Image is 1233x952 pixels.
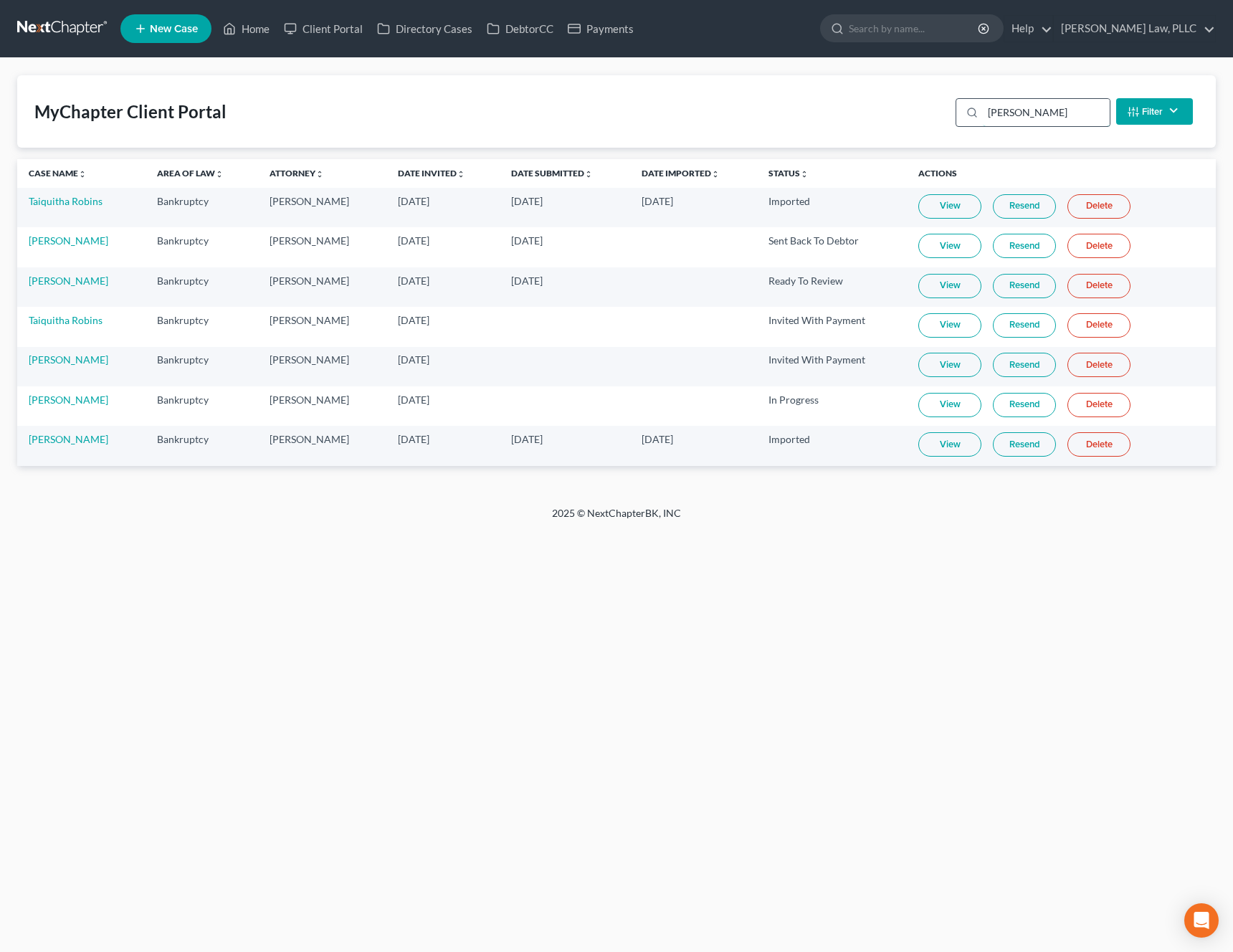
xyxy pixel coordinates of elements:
td: [PERSON_NAME] [258,347,386,386]
a: Date Importedunfold_more [642,168,720,178]
a: Taiquitha Robins [29,314,103,326]
th: Actions [907,159,1216,188]
a: Resend [993,313,1056,338]
td: Bankruptcy [146,426,258,465]
td: [PERSON_NAME] [258,426,386,465]
span: [DATE] [398,394,429,406]
a: View [918,194,981,219]
a: [PERSON_NAME] [29,234,108,247]
a: Delete [1067,194,1130,219]
i: unfold_more [457,170,465,178]
a: Delete [1067,313,1130,338]
a: Statusunfold_more [768,168,809,178]
a: [PERSON_NAME] [29,353,108,366]
div: 2025 © NextChapterBK, INC [208,506,1025,532]
span: [DATE] [642,433,673,445]
span: [DATE] [398,314,429,326]
a: View [918,234,981,258]
span: [DATE] [511,195,543,207]
a: View [918,353,981,377]
a: Resend [993,432,1056,457]
a: Area of Lawunfold_more [157,168,224,178]
i: unfold_more [584,170,593,178]
a: Resend [993,274,1056,298]
td: Bankruptcy [146,267,258,307]
span: [DATE] [511,275,543,287]
td: In Progress [757,386,907,426]
td: Sent Back To Debtor [757,227,907,267]
span: [DATE] [511,234,543,247]
a: Directory Cases [370,16,480,42]
a: Delete [1067,274,1130,298]
i: unfold_more [315,170,324,178]
span: [DATE] [398,195,429,207]
a: View [918,274,981,298]
div: MyChapter Client Portal [34,100,227,123]
input: Search by name... [849,15,980,42]
a: Delete [1067,353,1130,377]
td: [PERSON_NAME] [258,267,386,307]
a: Resend [993,234,1056,258]
span: [DATE] [398,234,429,247]
a: Attorneyunfold_more [270,168,324,178]
a: View [918,313,981,338]
a: DebtorCC [480,16,561,42]
a: Delete [1067,393,1130,417]
a: Taiquitha Robins [29,195,103,207]
a: Delete [1067,234,1130,258]
td: Imported [757,188,907,227]
i: unfold_more [711,170,720,178]
span: [DATE] [511,433,543,445]
a: View [918,393,981,417]
td: [PERSON_NAME] [258,386,386,426]
a: [PERSON_NAME] [29,275,108,287]
a: [PERSON_NAME] [29,433,108,445]
a: [PERSON_NAME] Law, PLLC [1054,16,1215,42]
td: Bankruptcy [146,227,258,267]
span: New Case [150,24,198,34]
td: [PERSON_NAME] [258,188,386,227]
span: [DATE] [398,433,429,445]
a: View [918,432,981,457]
a: Payments [561,16,641,42]
span: [DATE] [398,353,429,366]
span: [DATE] [642,195,673,207]
input: Search... [983,99,1110,126]
td: [PERSON_NAME] [258,227,386,267]
a: Client Portal [277,16,370,42]
span: [DATE] [398,275,429,287]
td: Invited With Payment [757,347,907,386]
a: Case Nameunfold_more [29,168,87,178]
td: Ready To Review [757,267,907,307]
a: Resend [993,353,1056,377]
a: Help [1004,16,1052,42]
td: Bankruptcy [146,307,258,346]
a: Resend [993,393,1056,417]
a: Home [216,16,277,42]
td: Bankruptcy [146,386,258,426]
td: [PERSON_NAME] [258,307,386,346]
div: Open Intercom Messenger [1184,903,1219,938]
a: Resend [993,194,1056,219]
td: Imported [757,426,907,465]
a: Date Submittedunfold_more [511,168,593,178]
i: unfold_more [215,170,224,178]
td: Bankruptcy [146,188,258,227]
i: unfold_more [78,170,87,178]
i: unfold_more [800,170,809,178]
a: Date Invitedunfold_more [398,168,465,178]
a: [PERSON_NAME] [29,394,108,406]
a: Delete [1067,432,1130,457]
button: Filter [1116,98,1193,125]
td: Bankruptcy [146,347,258,386]
td: Invited With Payment [757,307,907,346]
